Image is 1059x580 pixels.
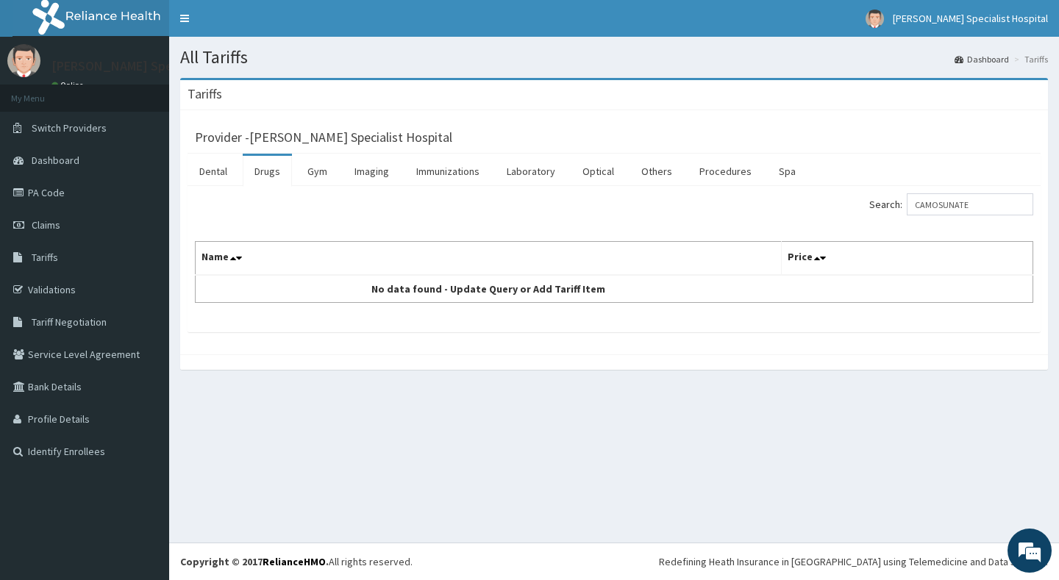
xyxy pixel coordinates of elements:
footer: All rights reserved. [169,543,1059,580]
span: [PERSON_NAME] Specialist Hospital [893,12,1048,25]
strong: Copyright © 2017 . [180,555,329,568]
span: Claims [32,218,60,232]
p: [PERSON_NAME] Specialist Hospital [51,60,259,73]
a: Dashboard [955,53,1009,65]
label: Search: [869,193,1033,215]
span: Switch Providers [32,121,107,135]
input: Search: [907,193,1033,215]
li: Tariffs [1010,53,1048,65]
img: User Image [7,44,40,77]
a: Procedures [688,156,763,187]
th: Name [196,242,782,276]
a: Spa [767,156,807,187]
a: Drugs [243,156,292,187]
span: Tariffs [32,251,58,264]
th: Price [782,242,1033,276]
a: Dental [188,156,239,187]
span: Dashboard [32,154,79,167]
img: User Image [866,10,884,28]
a: Gym [296,156,339,187]
a: Imaging [343,156,401,187]
a: Laboratory [495,156,567,187]
div: Redefining Heath Insurance in [GEOGRAPHIC_DATA] using Telemedicine and Data Science! [659,554,1048,569]
span: Tariff Negotiation [32,315,107,329]
a: Online [51,80,87,90]
a: RelianceHMO [263,555,326,568]
a: Immunizations [404,156,491,187]
a: Others [630,156,684,187]
h1: All Tariffs [180,48,1048,67]
h3: Tariffs [188,87,222,101]
a: Optical [571,156,626,187]
h3: Provider - [PERSON_NAME] Specialist Hospital [195,131,452,144]
td: No data found - Update Query or Add Tariff Item [196,275,782,303]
